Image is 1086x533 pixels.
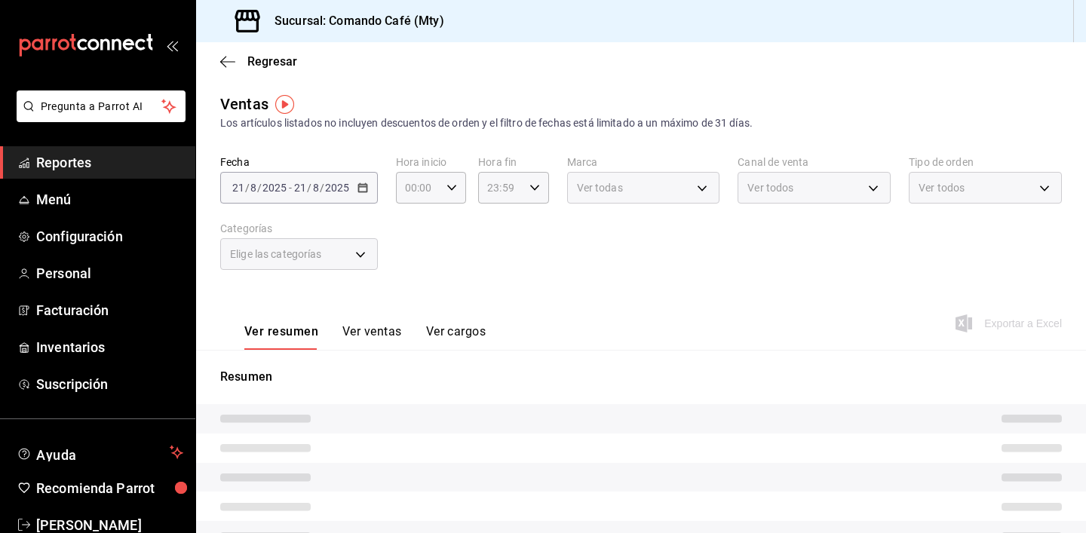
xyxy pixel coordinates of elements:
[17,90,186,122] button: Pregunta a Parrot AI
[36,226,183,247] span: Configuración
[230,247,322,262] span: Elige las categorías
[738,157,891,167] label: Canal de venta
[36,189,183,210] span: Menú
[220,93,268,115] div: Ventas
[307,182,311,194] span: /
[232,182,245,194] input: --
[262,182,287,194] input: ----
[11,109,186,125] a: Pregunta a Parrot AI
[312,182,320,194] input: --
[166,39,178,51] button: open_drawer_menu
[567,157,720,167] label: Marca
[36,374,183,394] span: Suscripción
[320,182,324,194] span: /
[36,337,183,357] span: Inventarios
[478,157,548,167] label: Hora fin
[324,182,350,194] input: ----
[577,180,623,195] span: Ver todas
[220,157,378,167] label: Fecha
[262,12,444,30] h3: Sucursal: Comando Café (Mty)
[275,95,294,114] img: Tooltip marker
[289,182,292,194] span: -
[747,180,793,195] span: Ver todos
[396,157,466,167] label: Hora inicio
[426,324,486,350] button: Ver cargos
[36,300,183,320] span: Facturación
[919,180,965,195] span: Ver todos
[36,263,183,283] span: Personal
[41,99,162,115] span: Pregunta a Parrot AI
[220,223,378,234] label: Categorías
[36,443,164,461] span: Ayuda
[909,157,1062,167] label: Tipo de orden
[36,478,183,498] span: Recomienda Parrot
[220,54,297,69] button: Regresar
[250,182,257,194] input: --
[247,54,297,69] span: Regresar
[245,182,250,194] span: /
[244,324,318,350] button: Ver resumen
[220,368,1062,386] p: Resumen
[36,152,183,173] span: Reportes
[293,182,307,194] input: --
[244,324,486,350] div: navigation tabs
[220,115,1062,131] div: Los artículos listados no incluyen descuentos de orden y el filtro de fechas está limitado a un m...
[342,324,402,350] button: Ver ventas
[257,182,262,194] span: /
